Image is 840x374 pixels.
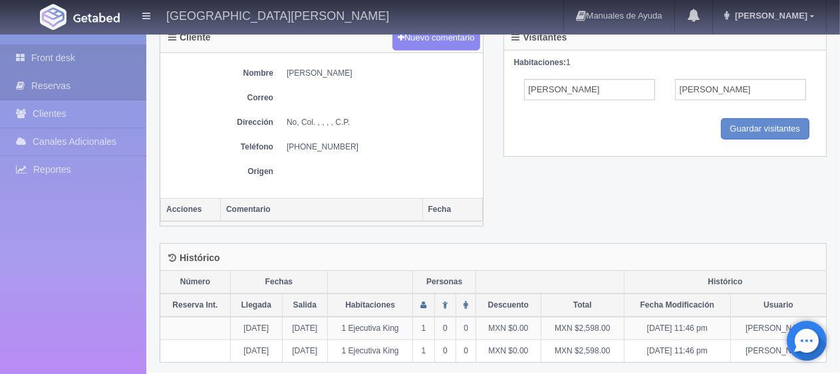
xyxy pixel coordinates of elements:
h4: Visitantes [512,33,567,43]
dt: Teléfono [167,141,273,153]
dt: Nombre [167,68,273,79]
td: 0 [434,317,456,340]
th: Descuento [476,294,541,317]
dt: Origen [167,166,273,177]
td: 1 Ejecutiva King [327,317,412,340]
th: Llegada [230,294,282,317]
th: Fecha Modificación [624,294,730,317]
th: Acciones [161,198,221,221]
dt: Correo [167,92,273,104]
td: 1 Ejecutiva King [327,340,412,363]
td: [PERSON_NAME] [730,317,826,340]
td: [DATE] 11:46 pm [624,340,730,363]
td: 1 [413,317,434,340]
strong: Habitaciones: [514,58,567,67]
td: [PERSON_NAME] [730,340,826,363]
th: Número [160,271,230,294]
img: Getabed [73,13,120,23]
td: [DATE] [230,317,282,340]
dd: [PHONE_NUMBER] [287,141,476,153]
dt: Dirección [167,117,273,128]
h4: Cliente [168,33,211,43]
button: Nuevo comentario [392,26,480,50]
th: Fecha [422,198,482,221]
th: Habitaciones [327,294,412,317]
td: 0 [434,340,456,363]
td: [DATE] [282,317,327,340]
dd: No, Col. , , , , C.P. [287,117,476,128]
input: Nombre del Adulto [524,79,655,100]
th: Reserva Int. [160,294,230,317]
div: 1 [514,57,817,68]
td: [DATE] [230,340,282,363]
input: Apellidos del Adulto [675,79,806,100]
th: Comentario [221,198,423,221]
td: [DATE] [282,340,327,363]
td: MXN $2,598.00 [541,340,624,363]
td: 0 [456,340,476,363]
td: MXN $0.00 [476,317,541,340]
h4: [GEOGRAPHIC_DATA][PERSON_NAME] [166,7,389,23]
img: Getabed [40,4,67,30]
th: Personas [413,271,476,294]
h4: Histórico [168,253,220,263]
td: [DATE] 11:46 pm [624,317,730,340]
td: 0 [456,317,476,340]
th: Usuario [730,294,826,317]
input: Guardar visitantes [721,118,810,140]
th: Total [541,294,624,317]
td: MXN $0.00 [476,340,541,363]
th: Fechas [230,271,327,294]
th: Histórico [624,271,826,294]
th: Salida [282,294,327,317]
td: MXN $2,598.00 [541,317,624,340]
td: 1 [413,340,434,363]
span: [PERSON_NAME] [732,11,807,21]
dd: [PERSON_NAME] [287,68,476,79]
